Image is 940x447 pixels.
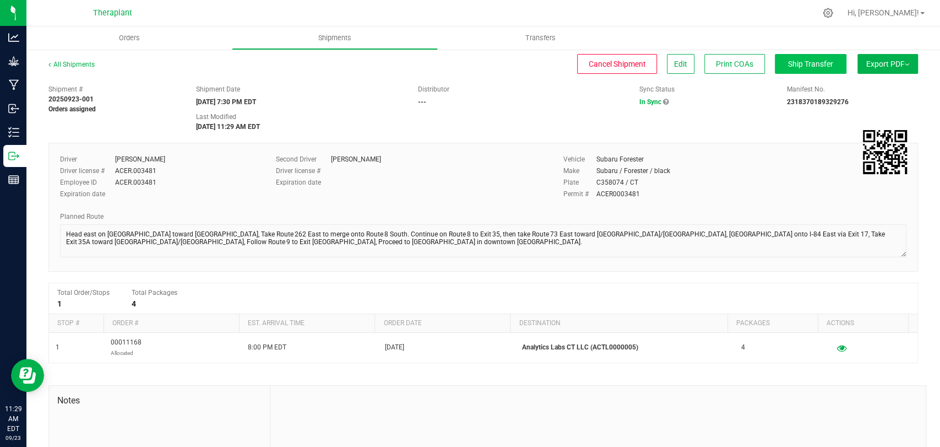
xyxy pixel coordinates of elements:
[111,337,142,358] span: 00011168
[704,54,765,74] button: Print COAs
[741,342,745,353] span: 4
[775,54,846,74] button: Ship Transfer
[639,98,661,106] span: In Sync
[48,84,180,94] span: Shipment #
[115,166,156,176] div: ACER.003481
[374,314,510,333] th: Order date
[417,84,449,94] label: Distributor
[11,359,44,392] iframe: Resource center
[276,177,331,187] label: Expiration date
[716,60,753,68] span: Print COAs
[232,26,437,50] a: Shipments
[60,154,115,164] label: Driver
[674,60,687,68] span: Edit
[589,60,646,68] span: Cancel Shipment
[788,60,833,68] span: Ship Transfer
[132,289,177,297] span: Total Packages
[111,348,142,358] p: Allocated
[821,8,835,18] div: Manage settings
[56,342,59,353] span: 1
[596,166,670,176] div: Subaru / Forester / black
[639,84,675,94] label: Sync Status
[8,127,19,138] inline-svg: Inventory
[818,314,908,333] th: Actions
[563,189,596,199] label: Permit #
[48,105,96,113] strong: Orders assigned
[132,299,136,308] strong: 4
[276,154,331,164] label: Second Driver
[8,32,19,43] inline-svg: Analytics
[115,177,156,187] div: ACER.003481
[863,130,907,174] qrcode: 20250923-001
[8,79,19,90] inline-svg: Manufacturing
[727,314,818,333] th: Packages
[563,166,596,176] label: Make
[417,98,426,106] strong: ---
[115,154,165,164] div: [PERSON_NAME]
[510,314,727,333] th: Destination
[863,130,907,174] img: Scan me!
[563,154,596,164] label: Vehicle
[57,394,262,407] span: Notes
[60,213,104,220] span: Planned Route
[196,123,260,131] strong: [DATE] 11:29 AM EDT
[104,33,155,43] span: Orders
[196,98,256,106] strong: [DATE] 7:30 PM EDT
[8,174,19,185] inline-svg: Reports
[787,84,825,94] label: Manifest No.
[48,61,95,68] a: All Shipments
[196,84,240,94] label: Shipment Date
[276,166,331,176] label: Driver license #
[26,26,232,50] a: Orders
[438,26,643,50] a: Transfers
[303,33,366,43] span: Shipments
[60,189,115,199] label: Expiration date
[510,33,570,43] span: Transfers
[8,150,19,161] inline-svg: Outbound
[239,314,374,333] th: Est. arrival time
[522,342,728,353] p: Analytics Labs CT LLC (ACTL0000005)
[5,434,21,442] p: 09/23
[563,177,596,187] label: Plate
[60,166,115,176] label: Driver license #
[8,103,19,114] inline-svg: Inbound
[5,404,21,434] p: 11:29 AM EDT
[596,177,638,187] div: C358074 / CT
[49,314,104,333] th: Stop #
[847,8,919,17] span: Hi, [PERSON_NAME]!
[857,54,918,74] button: Export PDF
[385,342,404,353] span: [DATE]
[248,342,286,353] span: 8:00 PM EDT
[57,289,110,297] span: Total Order/Stops
[596,154,644,164] div: Subaru Forester
[60,177,115,187] label: Employee ID
[104,314,239,333] th: Order #
[577,54,657,74] button: Cancel Shipment
[331,154,381,164] div: [PERSON_NAME]
[787,98,849,106] strong: 2318370189329276
[196,112,236,122] label: Last Modified
[596,189,640,199] div: ACER0003481
[667,54,694,74] button: Edit
[866,60,909,68] span: Export PDF
[57,299,62,308] strong: 1
[93,8,132,18] span: Theraplant
[8,56,19,67] inline-svg: Grow
[48,95,94,103] strong: 20250923-001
